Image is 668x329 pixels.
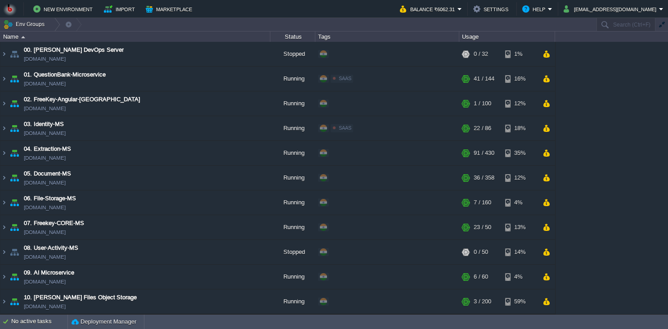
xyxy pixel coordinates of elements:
[0,240,8,264] img: AMDAwAAAACH5BAEAAAAALAAAAAABAAEAAAICRAEAOw==
[270,289,315,314] div: Running
[24,79,66,88] a: [DOMAIN_NAME]
[8,215,21,239] img: AMDAwAAAACH5BAEAAAAALAAAAAABAAEAAAICRAEAOw==
[473,4,511,14] button: Settings
[24,243,78,252] a: 08. User-Activity-MS
[339,125,351,131] span: SAAS
[0,116,8,140] img: AMDAwAAAACH5BAEAAAAALAAAAAABAAEAAAICRAEAOw==
[8,289,21,314] img: AMDAwAAAACH5BAEAAAAALAAAAAABAAEAAAICRAEAOw==
[474,215,491,239] div: 23 / 50
[522,4,548,14] button: Help
[0,265,8,289] img: AMDAwAAAACH5BAEAAAAALAAAAAABAAEAAAICRAEAOw==
[474,240,488,264] div: 0 / 50
[0,42,8,66] img: AMDAwAAAACH5BAEAAAAALAAAAAABAAEAAAICRAEAOw==
[474,265,488,289] div: 6 / 60
[270,166,315,190] div: Running
[24,144,71,153] a: 04. Extraction-MS
[505,91,534,116] div: 12%
[8,42,21,66] img: AMDAwAAAACH5BAEAAAAALAAAAAABAAEAAAICRAEAOw==
[0,289,8,314] img: AMDAwAAAACH5BAEAAAAALAAAAAABAAEAAAICRAEAOw==
[505,240,534,264] div: 14%
[3,2,17,16] img: Bitss Techniques
[270,91,315,116] div: Running
[270,240,315,264] div: Stopped
[24,45,124,54] a: 00. [PERSON_NAME] DevOps Server
[24,203,66,212] a: [DOMAIN_NAME]
[505,141,534,165] div: 35%
[474,141,494,165] div: 91 / 430
[474,116,491,140] div: 22 / 86
[0,67,8,91] img: AMDAwAAAACH5BAEAAAAALAAAAAABAAEAAAICRAEAOw==
[24,219,84,228] a: 07. Freekey-CORE-MS
[24,54,66,63] a: [DOMAIN_NAME]
[24,129,66,138] a: [DOMAIN_NAME]
[24,178,66,187] a: [DOMAIN_NAME]
[33,4,95,14] button: New Environment
[474,67,494,91] div: 41 / 144
[8,141,21,165] img: AMDAwAAAACH5BAEAAAAALAAAAAABAAEAAAICRAEAOw==
[270,67,315,91] div: Running
[72,317,136,326] button: Deployment Manager
[505,215,534,239] div: 13%
[8,265,21,289] img: AMDAwAAAACH5BAEAAAAALAAAAAABAAEAAAICRAEAOw==
[24,228,66,237] a: [DOMAIN_NAME]
[400,4,457,14] button: Balance ₹6062.31
[505,190,534,215] div: 4%
[270,42,315,66] div: Stopped
[505,42,534,66] div: 1%
[0,190,8,215] img: AMDAwAAAACH5BAEAAAAALAAAAAABAAEAAAICRAEAOw==
[474,91,491,116] div: 1 / 100
[24,293,137,302] a: 10. [PERSON_NAME] Files Object Storage
[270,141,315,165] div: Running
[24,104,66,113] a: [DOMAIN_NAME]
[24,194,76,203] a: 06. File-Storage-MS
[0,166,8,190] img: AMDAwAAAACH5BAEAAAAALAAAAAABAAEAAAICRAEAOw==
[1,32,270,42] div: Name
[505,116,534,140] div: 18%
[8,116,21,140] img: AMDAwAAAACH5BAEAAAAALAAAAAABAAEAAAICRAEAOw==
[505,265,534,289] div: 4%
[24,268,74,277] a: 09. AI Microservice
[460,32,555,42] div: Usage
[11,315,67,329] div: No active tasks
[505,289,534,314] div: 59%
[271,32,315,42] div: Status
[24,302,66,311] a: [DOMAIN_NAME]
[474,190,491,215] div: 7 / 160
[24,95,140,104] a: 02. FreeKey-Angular-[GEOGRAPHIC_DATA]
[474,289,491,314] div: 3 / 200
[24,169,71,178] a: 05. Document-MS
[270,265,315,289] div: Running
[24,70,106,79] a: 01. QuestionBank-Microservice
[505,67,534,91] div: 16%
[8,91,21,116] img: AMDAwAAAACH5BAEAAAAALAAAAAABAAEAAAICRAEAOw==
[564,4,659,14] button: [EMAIL_ADDRESS][DOMAIN_NAME]
[8,67,21,91] img: AMDAwAAAACH5BAEAAAAALAAAAAABAAEAAAICRAEAOw==
[270,215,315,239] div: Running
[316,32,459,42] div: Tags
[146,4,195,14] button: Marketplace
[0,215,8,239] img: AMDAwAAAACH5BAEAAAAALAAAAAABAAEAAAICRAEAOw==
[8,190,21,215] img: AMDAwAAAACH5BAEAAAAALAAAAAABAAEAAAICRAEAOw==
[505,166,534,190] div: 12%
[24,252,66,261] a: [DOMAIN_NAME]
[24,120,64,129] span: 03. Identity-MS
[24,277,66,286] a: [DOMAIN_NAME]
[0,141,8,165] img: AMDAwAAAACH5BAEAAAAALAAAAAABAAEAAAICRAEAOw==
[3,18,48,31] button: Env Groups
[474,42,488,66] div: 0 / 32
[21,36,25,38] img: AMDAwAAAACH5BAEAAAAALAAAAAABAAEAAAICRAEAOw==
[0,91,8,116] img: AMDAwAAAACH5BAEAAAAALAAAAAABAAEAAAICRAEAOw==
[24,153,66,162] a: [DOMAIN_NAME]
[104,4,138,14] button: Import
[339,76,351,81] span: SAAS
